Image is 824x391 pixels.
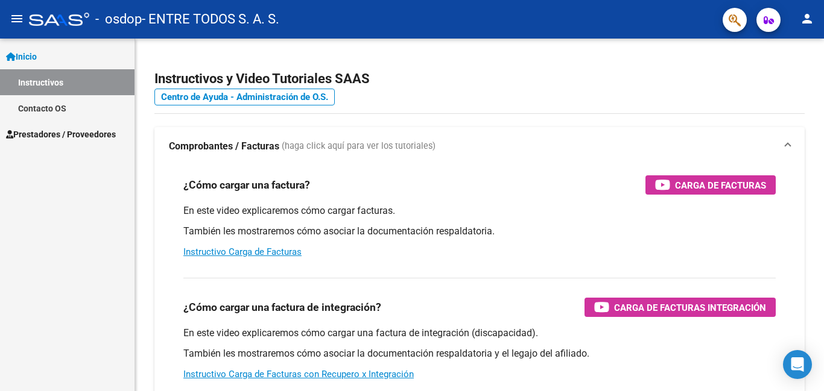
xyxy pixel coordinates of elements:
h3: ¿Cómo cargar una factura? [183,177,310,193]
span: Prestadores / Proveedores [6,128,116,141]
h2: Instructivos y Video Tutoriales SAAS [154,67,805,90]
span: Carga de Facturas [675,178,766,193]
p: También les mostraremos cómo asociar la documentación respaldatoria y el legajo del afiliado. [183,347,776,360]
span: (haga click aquí para ver los tutoriales) [282,140,436,153]
a: Centro de Ayuda - Administración de O.S. [154,89,335,105]
strong: Comprobantes / Facturas [169,140,279,153]
a: Instructivo Carga de Facturas [183,246,302,257]
a: Instructivo Carga de Facturas con Recupero x Integración [183,369,414,380]
button: Carga de Facturas [645,175,776,195]
span: Carga de Facturas Integración [614,300,766,315]
span: - ENTRE TODOS S. A. S. [142,6,279,33]
p: También les mostraremos cómo asociar la documentación respaldatoria. [183,225,776,238]
mat-icon: person [800,11,814,26]
h3: ¿Cómo cargar una factura de integración? [183,299,381,316]
p: En este video explicaremos cómo cargar una factura de integración (discapacidad). [183,327,776,340]
span: - osdop [95,6,142,33]
mat-expansion-panel-header: Comprobantes / Facturas (haga click aquí para ver los tutoriales) [154,127,805,166]
span: Inicio [6,50,37,63]
button: Carga de Facturas Integración [585,298,776,317]
mat-icon: menu [10,11,24,26]
div: Open Intercom Messenger [783,350,812,379]
p: En este video explicaremos cómo cargar facturas. [183,204,776,217]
